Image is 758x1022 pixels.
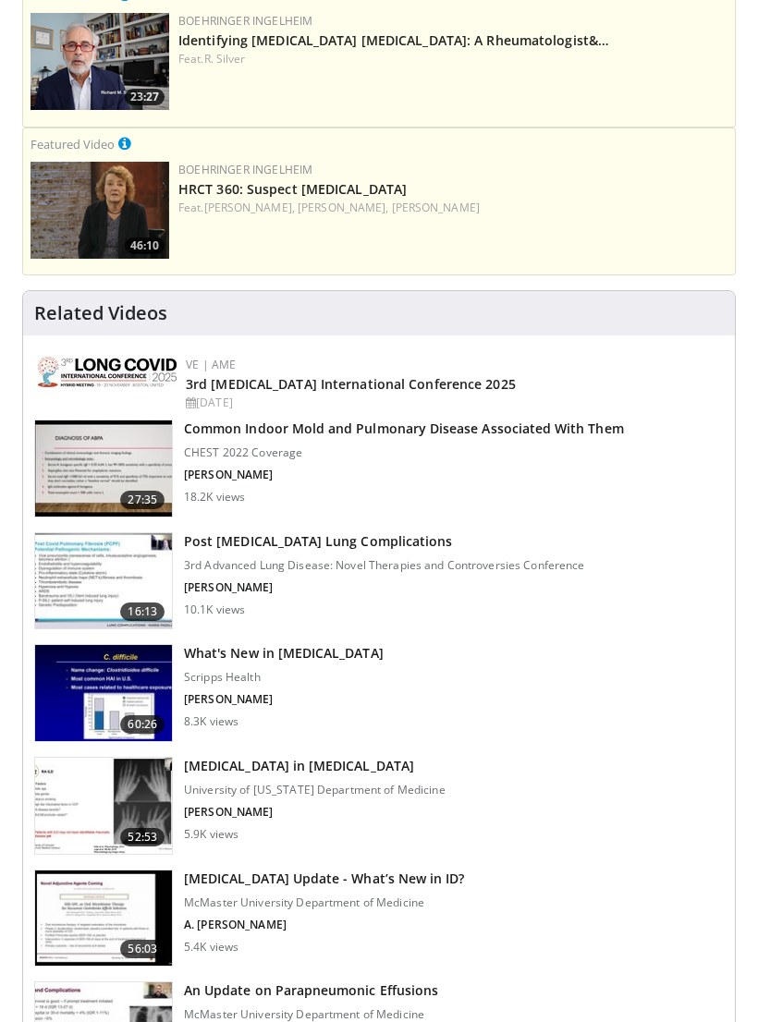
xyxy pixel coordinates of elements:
[184,828,238,843] p: 5.9K views
[35,646,172,742] img: 8828b190-63b7-4755-985f-be01b6c06460.150x105_q85_crop-smart_upscale.jpg
[184,468,624,483] p: [PERSON_NAME]
[31,137,115,153] small: Featured Video
[120,941,165,959] span: 56:03
[178,14,312,30] a: Boehringer Ingelheim
[184,982,438,1001] h3: An Update on Parapneumonic Effusions
[184,559,585,574] p: 3rd Advanced Lung Disease: Novel Therapies and Controversies Conference
[186,358,236,373] a: VE | AME
[35,421,172,517] img: 7e353de0-d5d2-4f37-a0ac-0ef5f1a491ce.150x105_q85_crop-smart_upscale.jpg
[184,896,464,911] p: McMaster University Department of Medicine
[184,941,238,955] p: 5.4K views
[178,32,609,50] a: Identifying [MEDICAL_DATA] [MEDICAL_DATA]: A Rheumatologist&…
[184,420,624,439] h3: Common Indoor Mold and Pulmonary Disease Associated With Them
[184,446,624,461] p: CHEST 2022 Coverage
[34,303,167,325] h4: Related Videos
[186,395,720,412] div: [DATE]
[120,492,165,510] span: 27:35
[184,603,245,618] p: 10.1K views
[184,870,464,889] h3: [MEDICAL_DATA] Update - What’s New in ID?
[184,693,384,708] p: [PERSON_NAME]
[34,870,724,968] a: 56:03 [MEDICAL_DATA] Update - What’s New in ID? McMaster University Department of Medicine A. [PE...
[178,163,312,178] a: Boehringer Ingelheim
[35,534,172,630] img: 667297da-f7fe-4586-84bf-5aeb1aa9adcb.150x105_q85_crop-smart_upscale.jpg
[184,715,238,730] p: 8.3K views
[178,52,727,68] div: Feat.
[184,758,446,776] h3: [MEDICAL_DATA] in [MEDICAL_DATA]
[204,201,295,216] a: [PERSON_NAME],
[34,533,724,631] a: 16:13 Post [MEDICAL_DATA] Lung Complications 3rd Advanced Lung Disease: Novel Therapies and Contr...
[178,181,407,199] a: HRCT 360: Suspect [MEDICAL_DATA]
[34,758,724,856] a: 52:53 [MEDICAL_DATA] in [MEDICAL_DATA] University of [US_STATE] Department of Medicine [PERSON_NA...
[184,533,585,552] h3: Post [MEDICAL_DATA] Lung Complications
[120,829,165,847] span: 52:53
[184,645,384,663] h3: What's New in [MEDICAL_DATA]
[31,14,169,111] a: 23:27
[31,14,169,111] img: dcc7dc38-d620-4042-88f3-56bf6082e623.png.150x105_q85_crop-smart_upscale.png
[38,358,177,388] img: a2792a71-925c-4fc2-b8ef-8d1b21aec2f7.png.150x105_q85_autocrop_double_scale_upscale_version-0.2.jpg
[186,376,516,394] a: 3rd [MEDICAL_DATA] International Conference 2025
[204,52,246,67] a: R. Silver
[178,201,727,217] div: Feat.
[31,163,169,260] a: 46:10
[184,806,446,821] p: [PERSON_NAME]
[184,581,585,596] p: [PERSON_NAME]
[120,716,165,735] span: 60:26
[184,784,446,798] p: University of [US_STATE] Department of Medicine
[34,645,724,743] a: 60:26 What's New in [MEDICAL_DATA] Scripps Health [PERSON_NAME] 8.3K views
[184,671,384,686] p: Scripps Health
[31,163,169,260] img: 8340d56b-4f12-40ce-8f6a-f3da72802623.png.150x105_q85_crop-smart_upscale.png
[120,603,165,622] span: 16:13
[35,759,172,855] img: 9d501fbd-9974-4104-9b57-c5e924c7b363.150x105_q85_crop-smart_upscale.jpg
[125,90,165,106] span: 23:27
[184,491,245,505] p: 18.2K views
[184,919,464,933] p: A. [PERSON_NAME]
[34,420,724,518] a: 27:35 Common Indoor Mold and Pulmonary Disease Associated With Them CHEST 2022 Coverage [PERSON_N...
[298,201,388,216] a: [PERSON_NAME],
[125,238,165,255] span: 46:10
[35,871,172,967] img: 98142e78-5af4-4da4-a248-a3d154539079.150x105_q85_crop-smart_upscale.jpg
[392,201,480,216] a: [PERSON_NAME]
